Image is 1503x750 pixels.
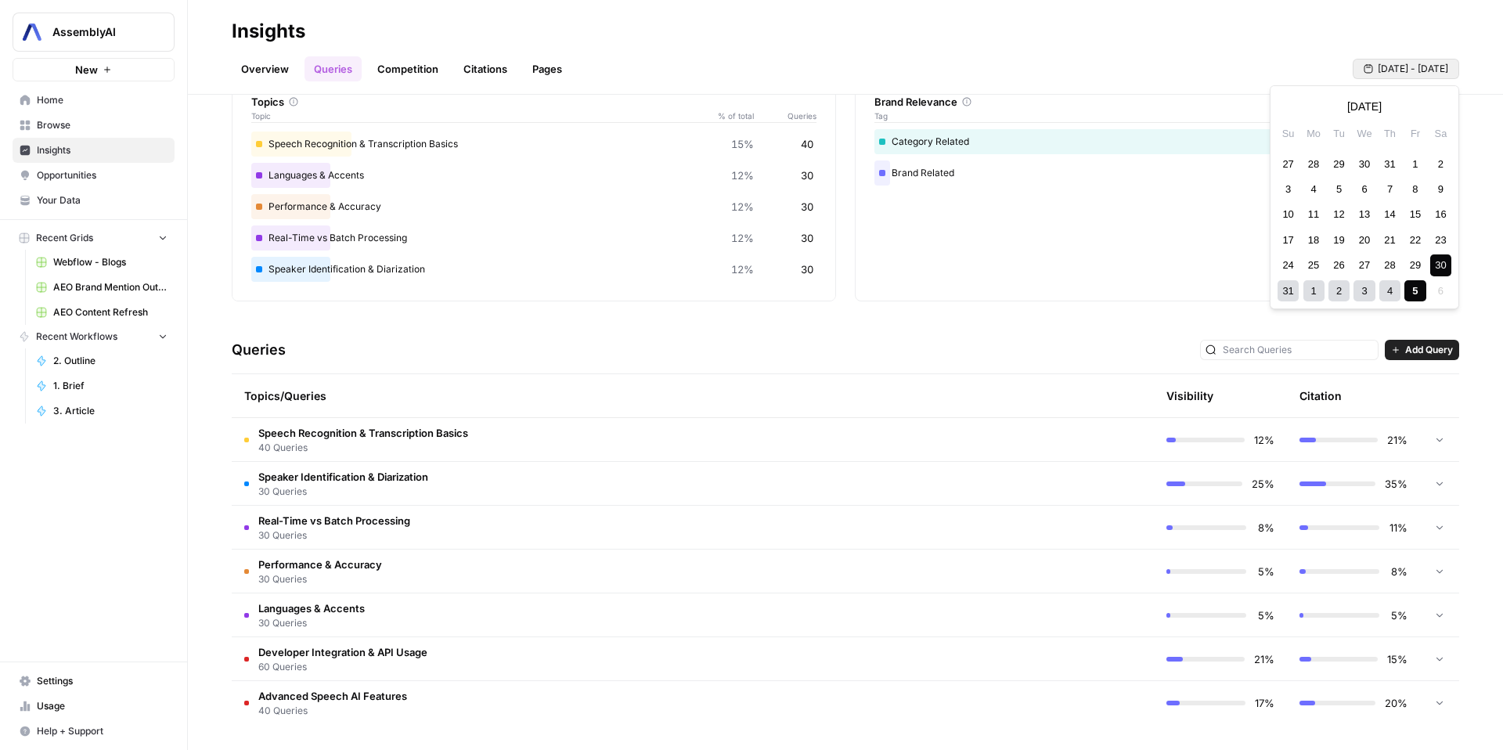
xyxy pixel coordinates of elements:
a: Opportunities [13,163,175,188]
span: 21% [1387,432,1407,448]
span: 30 Queries [258,572,382,586]
div: Performance & Accuracy [251,194,816,219]
span: Settings [37,674,168,688]
span: Help + Support [37,724,168,738]
div: Not available Saturday, September 6th, 2025 [1430,280,1451,301]
div: Th [1379,123,1400,144]
a: AEO Content Refresh [29,300,175,325]
span: 8% [1389,564,1407,579]
div: Choose Saturday, August 23rd, 2025 [1430,229,1451,251]
a: Home [13,88,175,113]
div: Choose Thursday, August 14th, 2025 [1379,204,1400,225]
span: 30 Queries [258,528,410,543]
span: 17% [1255,695,1274,711]
span: 12% [731,230,754,246]
span: Advanced Speech AI Features [258,688,407,704]
span: 2. Outline [53,354,168,368]
span: 5% [1389,608,1407,623]
span: % of total [707,110,754,122]
span: [DATE] [1347,99,1382,114]
span: 20% [1385,695,1407,711]
span: 3. Article [53,404,168,418]
div: Choose Tuesday, August 26th, 2025 [1328,254,1350,276]
input: Search Queries [1223,342,1373,358]
button: Add Query [1385,340,1459,360]
a: Webflow - Blogs [29,250,175,275]
div: Choose Saturday, August 30th, 2025 [1430,254,1451,276]
div: Languages & Accents [251,163,816,188]
div: Choose Tuesday, September 2nd, 2025 [1328,280,1350,301]
div: Mo [1303,123,1325,144]
div: Choose Wednesday, August 6th, 2025 [1353,178,1375,200]
a: Pages [523,56,571,81]
div: Choose Monday, July 28th, 2025 [1303,153,1325,175]
div: Topics [251,94,816,110]
a: Citations [454,56,517,81]
span: 5% [1256,564,1274,579]
div: Topics/Queries [244,374,1008,417]
span: 25% [1252,476,1274,492]
div: We [1353,123,1375,144]
div: Choose Tuesday, August 19th, 2025 [1328,229,1350,251]
span: Topic [251,110,707,122]
span: 12% [731,168,754,183]
span: 30 Queries [258,485,428,499]
a: 2. Outline [29,348,175,373]
div: Insights [232,19,305,44]
span: Webflow - Blogs [53,255,168,269]
div: Choose Thursday, August 7th, 2025 [1379,178,1400,200]
div: Choose Friday, August 1st, 2025 [1404,153,1426,175]
span: Usage [37,699,168,713]
div: Choose Sunday, August 31st, 2025 [1278,280,1299,301]
h3: Queries [232,339,286,361]
div: Choose Thursday, August 21st, 2025 [1379,229,1400,251]
div: Choose Saturday, August 16th, 2025 [1430,204,1451,225]
div: Sa [1430,123,1451,144]
span: AEO Brand Mention Outreach [53,280,168,294]
div: Choose Sunday, August 24th, 2025 [1278,254,1299,276]
span: 40 [801,136,813,152]
div: Choose Sunday, July 27th, 2025 [1278,153,1299,175]
div: Choose Friday, August 22nd, 2025 [1404,229,1426,251]
div: Choose Wednesday, September 3rd, 2025 [1353,280,1375,301]
span: Speaker Identification & Diarization [258,469,428,485]
div: Choose Tuesday, August 5th, 2025 [1328,178,1350,200]
span: 35% [1385,476,1407,492]
span: Performance & Accuracy [258,557,382,572]
div: Speech Recognition & Transcription Basics [251,132,816,157]
div: Choose Monday, August 11th, 2025 [1303,204,1325,225]
span: New [75,62,98,78]
div: Choose Sunday, August 17th, 2025 [1278,229,1299,251]
div: month 2025-08 [1275,151,1453,304]
a: Your Data [13,188,175,213]
span: 60 Queries [258,660,427,674]
div: Category Related [874,129,1440,154]
span: AssemblyAI [52,24,147,40]
div: Citation [1299,374,1342,417]
button: Workspace: AssemblyAI [13,13,175,52]
div: Choose Friday, August 29th, 2025 [1404,254,1426,276]
div: [DATE] - [DATE] [1270,85,1459,309]
div: Choose Sunday, August 3rd, 2025 [1278,178,1299,200]
a: 3. Article [29,398,175,424]
div: Choose Monday, September 1st, 2025 [1303,280,1325,301]
span: 5% [1256,608,1274,623]
a: Usage [13,694,175,719]
span: 15% [731,136,754,152]
span: 40 Queries [258,441,468,455]
div: Choose Saturday, August 2nd, 2025 [1430,153,1451,175]
span: Languages & Accents [258,600,365,616]
div: Brand Relevance [874,94,1440,110]
div: Visibility [1166,388,1213,404]
span: Recent Grids [36,231,93,245]
span: [DATE] - [DATE] [1378,62,1448,76]
a: Competition [368,56,448,81]
button: Help + Support [13,719,175,744]
div: Choose Monday, August 18th, 2025 [1303,229,1325,251]
span: Add Query [1405,343,1453,357]
div: Choose Friday, September 5th, 2025 [1404,280,1426,301]
span: 40 Queries [258,704,407,718]
div: Choose Monday, August 4th, 2025 [1303,178,1325,200]
span: Home [37,93,168,107]
div: Fr [1404,123,1426,144]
